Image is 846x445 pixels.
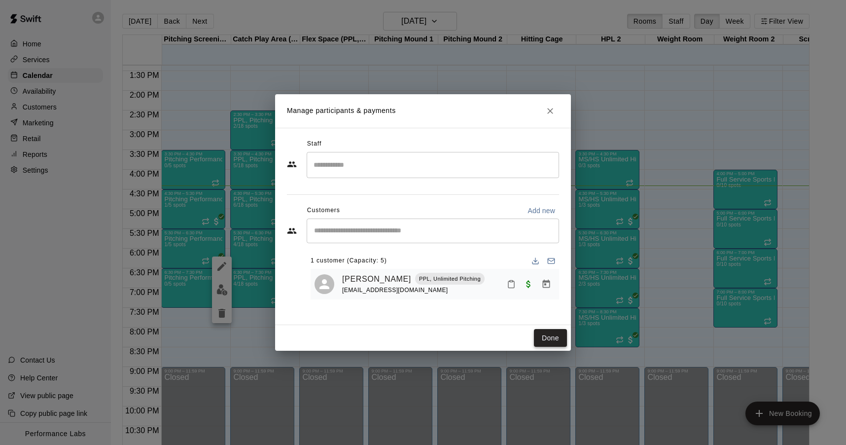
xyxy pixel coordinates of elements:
p: PPL, Unlimited Pitching [419,275,481,283]
p: Add new [528,206,555,216]
div: Ryan Hoenig [315,274,334,294]
span: Waived payment [520,279,537,288]
button: Download list [528,253,543,269]
button: Done [534,329,567,347]
button: Manage bookings & payment [537,275,555,293]
span: 1 customer (Capacity: 5) [311,253,387,269]
button: Close [541,102,559,120]
span: Customers [307,203,340,219]
div: Search staff [307,152,559,178]
button: Add new [524,203,559,219]
span: Staff [307,136,321,152]
button: Email participants [543,253,559,269]
svg: Staff [287,159,297,169]
button: Mark attendance [503,276,520,293]
svg: Customers [287,226,297,236]
p: Manage participants & payments [287,106,396,116]
div: Start typing to search customers... [307,219,559,243]
span: [EMAIL_ADDRESS][DOMAIN_NAME] [342,287,448,294]
a: [PERSON_NAME] [342,273,411,286]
